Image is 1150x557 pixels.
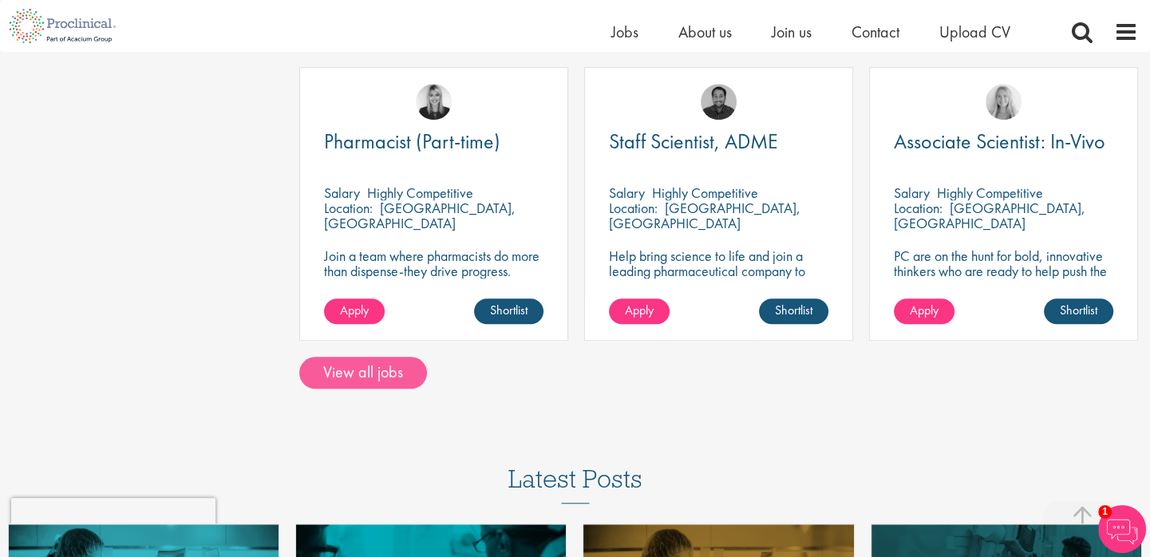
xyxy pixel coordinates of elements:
a: View all jobs [299,357,427,389]
span: Salary [894,184,930,202]
span: Apply [340,302,369,318]
a: Associate Scientist: In-Vivo [894,132,1113,152]
img: Shannon Briggs [986,84,1022,120]
p: PC are on the hunt for bold, innovative thinkers who are ready to help push the boundaries of sci... [894,248,1113,309]
span: Apply [625,302,654,318]
p: Highly Competitive [652,184,758,202]
span: Associate Scientist: In-Vivo [894,128,1105,155]
span: Location: [609,199,658,217]
span: Pharmacist (Part-time) [324,128,500,155]
a: Apply [894,298,954,324]
p: Help bring science to life and join a leading pharmaceutical company to play a key role in delive... [609,248,828,324]
a: Shortlist [474,298,543,324]
span: Apply [910,302,939,318]
a: About us [678,22,732,42]
a: Upload CV [939,22,1010,42]
span: Location: [324,199,373,217]
a: Apply [609,298,670,324]
span: Salary [609,184,645,202]
a: Staff Scientist, ADME [609,132,828,152]
a: Shortlist [1044,298,1113,324]
img: Janelle Jones [416,84,452,120]
p: [GEOGRAPHIC_DATA], [GEOGRAPHIC_DATA] [894,199,1085,232]
a: Contact [852,22,899,42]
p: [GEOGRAPHIC_DATA], [GEOGRAPHIC_DATA] [609,199,800,232]
a: Pharmacist (Part-time) [324,132,543,152]
p: Join a team where pharmacists do more than dispense-they drive progress. [324,248,543,278]
iframe: reCAPTCHA [11,498,215,546]
span: Staff Scientist, ADME [609,128,778,155]
a: Jobs [611,22,638,42]
img: Chatbot [1098,505,1146,553]
p: [GEOGRAPHIC_DATA], [GEOGRAPHIC_DATA] [324,199,516,232]
span: Location: [894,199,943,217]
a: Apply [324,298,385,324]
p: Highly Competitive [937,184,1043,202]
span: 1 [1098,505,1112,519]
span: Salary [324,184,360,202]
p: Highly Competitive [367,184,473,202]
a: Shortlist [759,298,828,324]
a: Join us [772,22,812,42]
img: Mike Raletz [701,84,737,120]
h3: Latest Posts [508,465,642,504]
